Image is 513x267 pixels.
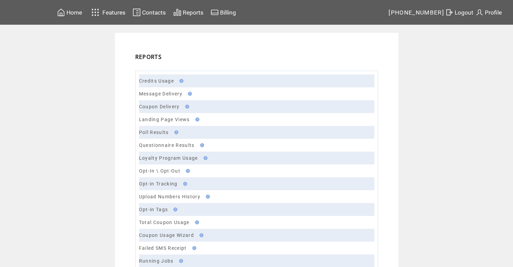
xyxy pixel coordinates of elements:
[139,207,168,212] a: Opt-in Tags
[139,194,200,199] a: Upload Numbers History
[139,220,190,225] a: Total Coupon Usage
[139,245,187,251] a: Failed SMS Receipt
[139,142,195,148] a: Questionnaire Results
[444,7,474,18] a: Logout
[66,9,82,16] span: Home
[139,258,174,264] a: Running Jobs
[177,259,183,263] img: help.gif
[142,9,166,16] span: Contacts
[56,7,83,18] a: Home
[485,9,502,16] span: Profile
[102,9,125,16] span: Features
[193,220,199,224] img: help.gif
[184,169,190,173] img: help.gif
[475,8,484,17] img: profile.svg
[132,7,167,18] a: Contacts
[183,9,203,16] span: Reports
[139,117,190,122] a: Landing Page Views
[139,181,178,186] a: Opt-in Tracking
[139,78,174,84] a: Credits Usage
[135,53,162,61] span: REPORTS
[139,232,194,238] a: Coupon Usage Wizard
[139,168,180,174] a: Opt-In \ Opt-Out
[171,207,177,212] img: help.gif
[204,195,210,199] img: help.gif
[198,143,204,147] img: help.gif
[139,104,180,109] a: Coupon Delivery
[177,79,183,83] img: help.gif
[474,7,503,18] a: Profile
[139,130,169,135] a: Poll Results
[139,91,182,96] a: Message Delivery
[445,8,453,17] img: exit.svg
[211,8,219,17] img: creidtcard.svg
[181,182,187,186] img: help.gif
[172,130,178,134] img: help.gif
[57,8,65,17] img: home.svg
[193,117,199,121] img: help.gif
[455,9,473,16] span: Logout
[186,92,192,96] img: help.gif
[210,7,237,18] a: Billing
[190,246,196,250] img: help.gif
[201,156,208,160] img: help.gif
[220,9,236,16] span: Billing
[197,233,203,237] img: help.gif
[139,155,198,161] a: Loyalty Program Usage
[133,8,141,17] img: contacts.svg
[90,7,101,18] img: features.svg
[183,105,189,109] img: help.gif
[389,9,444,16] span: [PHONE_NUMBER]
[88,6,127,19] a: Features
[172,7,204,18] a: Reports
[173,8,181,17] img: chart.svg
